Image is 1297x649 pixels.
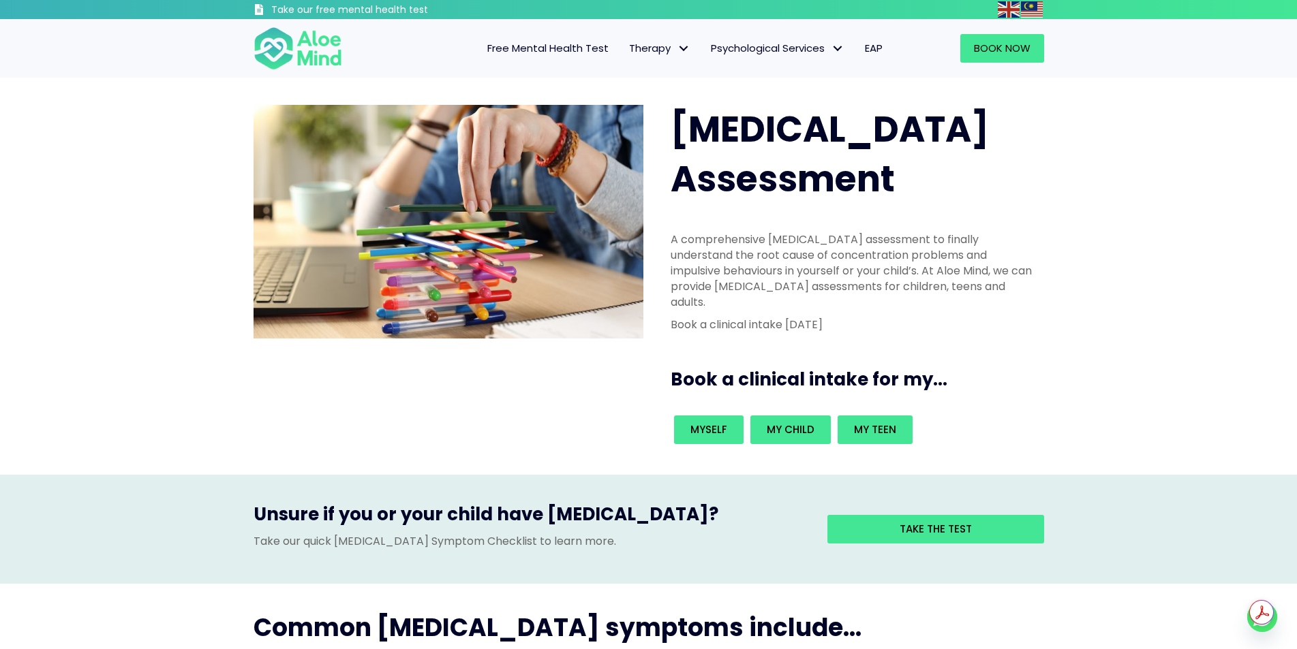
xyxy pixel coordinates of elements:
nav: Menu [360,34,893,63]
span: Free Mental Health Test [487,41,609,55]
span: Psychological Services [711,41,844,55]
a: TherapyTherapy: submenu [619,34,701,63]
p: Take our quick [MEDICAL_DATA] Symptom Checklist to learn more. [254,533,807,549]
span: Myself [690,422,727,437]
a: Myself [674,415,744,444]
h3: Book a clinical intake for my... [671,367,1050,392]
a: Book Now [960,34,1044,63]
span: Take the test [900,522,972,536]
a: Take our free mental health test [254,3,501,19]
a: English [998,1,1021,17]
img: ms [1021,1,1043,18]
a: Malay [1021,1,1044,17]
div: Book an intake for my... [671,412,1036,447]
a: Psychological ServicesPsychological Services: submenu [701,34,855,63]
span: My child [767,422,814,437]
a: Free Mental Health Test [477,34,619,63]
a: My child [750,415,831,444]
a: Take the test [827,515,1044,543]
span: Common [MEDICAL_DATA] symptoms include... [254,610,861,645]
span: Therapy: submenu [674,39,694,59]
span: My teen [854,422,896,437]
a: My teen [838,415,913,444]
h3: Take our free mental health test [271,3,501,17]
a: Whatsapp [1247,602,1277,632]
a: EAP [855,34,893,63]
p: A comprehensive [MEDICAL_DATA] assessment to finally understand the root cause of concentration p... [671,232,1036,311]
span: Psychological Services: submenu [828,39,848,59]
h3: Unsure if you or your child have [MEDICAL_DATA]? [254,502,807,533]
img: Aloe mind Logo [254,26,342,71]
img: en [998,1,1020,18]
span: [MEDICAL_DATA] Assessment [671,104,989,204]
p: Book a clinical intake [DATE] [671,317,1036,332]
img: ADHD photo [254,105,643,338]
span: Book Now [974,41,1031,55]
span: EAP [865,41,883,55]
span: Therapy [629,41,690,55]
